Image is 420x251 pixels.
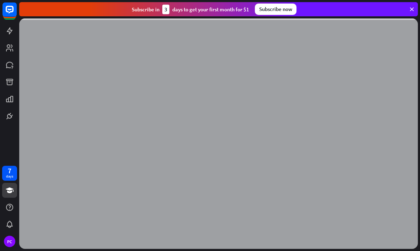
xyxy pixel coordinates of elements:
[8,168,11,174] div: 7
[2,166,17,181] a: 7 days
[6,174,13,179] div: days
[4,236,15,247] div: PC
[132,5,249,14] div: Subscribe in days to get your first month for $1
[255,4,296,15] div: Subscribe now
[162,5,169,14] div: 3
